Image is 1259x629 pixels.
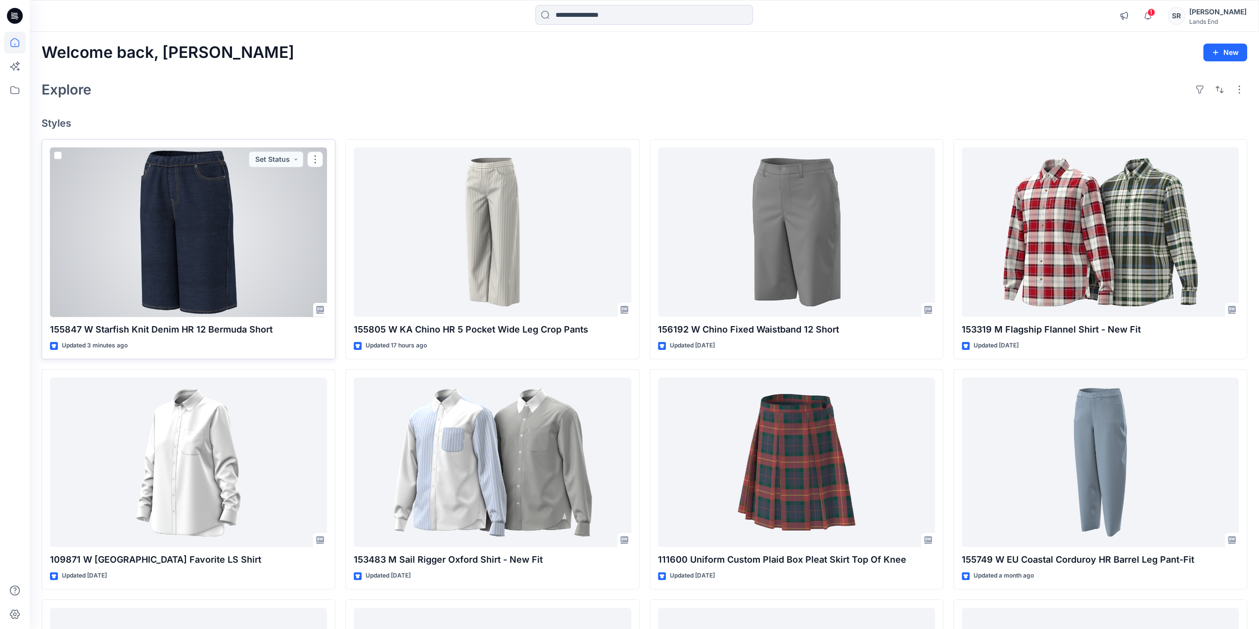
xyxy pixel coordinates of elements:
p: Updated 17 hours ago [366,340,427,351]
a: 109871 W Oxford Favorite LS Shirt [50,378,327,547]
h2: Welcome back, [PERSON_NAME] [42,44,294,62]
p: Updated [DATE] [366,571,411,581]
h4: Styles [42,117,1247,129]
p: 155805 W KA Chino HR 5 Pocket Wide Leg Crop Pants [354,323,631,337]
p: 111600 Uniform Custom Plaid Box Pleat Skirt Top Of Knee [658,553,935,567]
p: 155847 W Starfish Knit Denim HR 12 Bermuda Short [50,323,327,337]
p: Updated [DATE] [670,340,715,351]
p: 156192 W Chino Fixed Waistband 12 Short [658,323,935,337]
div: Lands End [1189,18,1247,25]
p: 153483 M Sail Rigger Oxford Shirt - New Fit [354,553,631,567]
p: Updated 3 minutes ago [62,340,128,351]
h2: Explore [42,82,92,97]
p: 109871 W [GEOGRAPHIC_DATA] Favorite LS Shirt [50,553,327,567]
p: Updated a month ago [974,571,1034,581]
span: 1 [1147,8,1155,16]
a: 111600 Uniform Custom Plaid Box Pleat Skirt Top Of Knee [658,378,935,547]
a: 155847 W Starfish Knit Denim HR 12 Bermuda Short [50,147,327,317]
p: Updated [DATE] [974,340,1019,351]
a: 156192 W Chino Fixed Waistband 12 Short [658,147,935,317]
p: Updated [DATE] [62,571,107,581]
a: 153319 M Flagship Flannel Shirt - New Fit [962,147,1239,317]
div: [PERSON_NAME] [1189,6,1247,18]
a: 153483 M Sail Rigger Oxford Shirt - New Fit [354,378,631,547]
button: New [1203,44,1247,61]
p: 155749 W EU Coastal Corduroy HR Barrel Leg Pant-Fit [962,553,1239,567]
p: 153319 M Flagship Flannel Shirt - New Fit [962,323,1239,337]
a: 155805 W KA Chino HR 5 Pocket Wide Leg Crop Pants [354,147,631,317]
a: 155749 W EU Coastal Corduroy HR Barrel Leg Pant-Fit [962,378,1239,547]
div: SR [1167,7,1185,25]
p: Updated [DATE] [670,571,715,581]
